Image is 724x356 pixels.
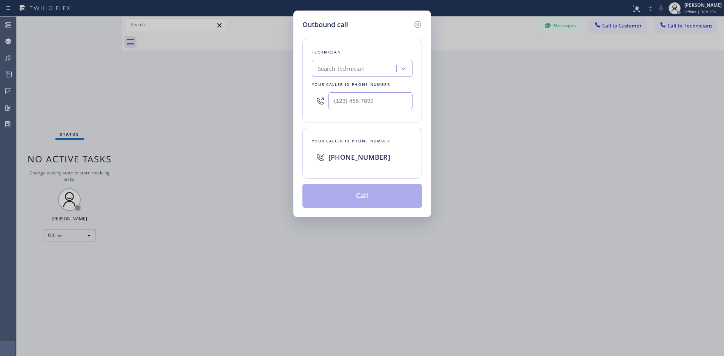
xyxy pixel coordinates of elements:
[302,20,348,30] h5: Outbound call
[312,137,413,145] div: Your caller id phone number
[328,92,413,109] input: (123) 456-7890
[312,48,413,56] div: Technician
[302,184,422,208] button: Call
[328,153,390,162] span: [PHONE_NUMBER]
[312,81,413,89] div: Your caller id phone number
[318,64,365,73] div: Search Technician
